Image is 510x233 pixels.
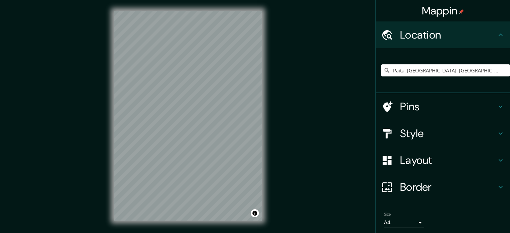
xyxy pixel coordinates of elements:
div: Style [376,120,510,147]
div: A4 [384,217,424,228]
div: Border [376,174,510,200]
label: Size [384,212,391,217]
h4: Pins [400,100,497,113]
iframe: Help widget launcher [450,207,503,226]
h4: Location [400,28,497,42]
h4: Style [400,127,497,140]
h4: Mappin [422,4,464,17]
img: pin-icon.png [459,9,464,14]
div: Layout [376,147,510,174]
h4: Layout [400,154,497,167]
div: Location [376,21,510,48]
div: Pins [376,93,510,120]
button: Toggle attribution [251,209,259,217]
input: Pick your city or area [381,64,510,76]
canvas: Map [114,11,262,221]
h4: Border [400,180,497,194]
